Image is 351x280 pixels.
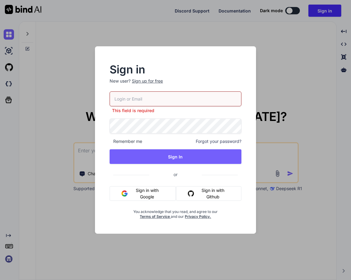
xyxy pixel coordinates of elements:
div: You acknowledge that you read, and agree to our and our [132,206,219,219]
div: Sign up for free [132,78,163,84]
button: Sign in with Google [110,186,176,201]
img: github [188,190,194,197]
input: Login or Email [110,91,241,106]
a: Terms of Service [140,214,171,219]
button: Sign In [110,149,241,164]
a: Privacy Policy. [185,214,211,219]
span: or [149,167,202,182]
img: google [121,190,128,197]
button: Sign in with Github [176,186,241,201]
p: New user? [110,78,241,91]
span: Forgot your password? [196,138,241,144]
span: Remember me [110,138,142,144]
h2: Sign in [110,65,241,74]
p: This field is required [110,108,241,114]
